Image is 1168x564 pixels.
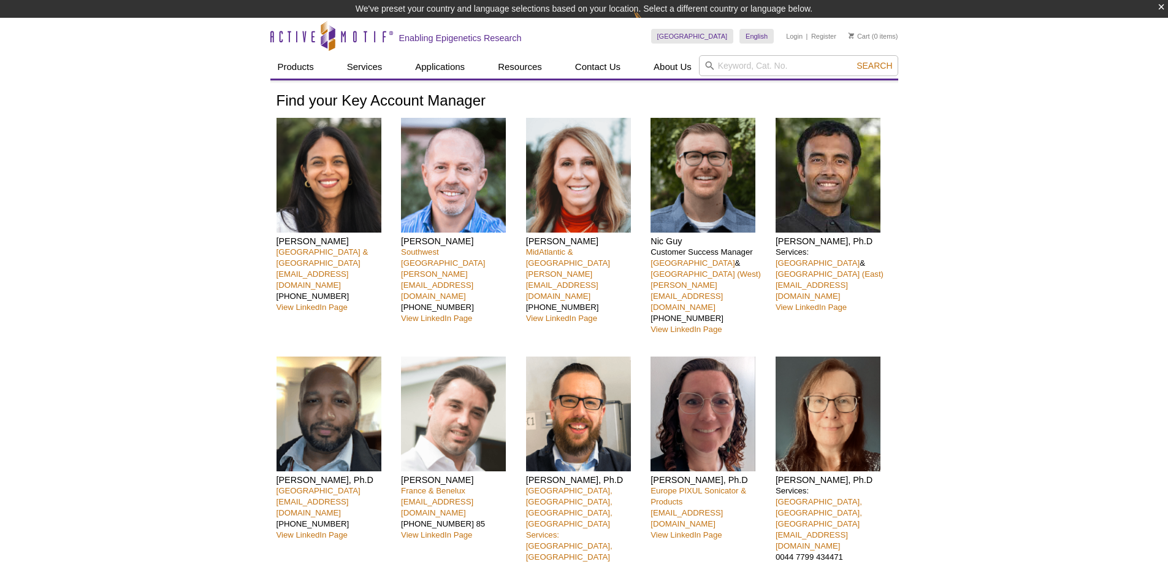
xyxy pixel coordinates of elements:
[526,486,613,562] a: [GEOGRAPHIC_DATA], [GEOGRAPHIC_DATA], [GEOGRAPHIC_DATA], [GEOGRAPHIC_DATA]Services: [GEOGRAPHIC_D...
[401,474,517,485] h4: [PERSON_NAME]
[526,236,642,247] h4: [PERSON_NAME]
[776,474,891,485] h4: [PERSON_NAME], Ph.D
[646,55,699,79] a: About Us
[277,247,392,313] p: [PHONE_NUMBER]
[526,314,597,323] a: View LinkedIn Page
[399,33,522,44] h2: Enabling Epigenetics Research
[277,247,368,268] a: [GEOGRAPHIC_DATA] & [GEOGRAPHIC_DATA]
[401,236,517,247] h4: [PERSON_NAME]
[651,530,722,539] a: View LinkedIn Page
[651,508,723,528] a: [EMAIL_ADDRESS][DOMAIN_NAME]
[401,247,485,268] a: Southwest [GEOGRAPHIC_DATA]
[651,486,746,506] a: Europe PIXUL Sonicator & Products
[776,118,880,233] img: Rwik Sen headshot
[270,55,321,79] a: Products
[408,55,472,79] a: Applications
[401,485,517,541] p: [PHONE_NUMBER] 85
[277,236,392,247] h4: [PERSON_NAME]
[401,497,473,517] a: [EMAIL_ADDRESS][DOMAIN_NAME]
[277,357,381,471] img: Kevin Celestrin headshot
[699,55,898,76] input: Keyword, Cat. No.
[401,118,506,233] img: Seth Rubin headshot
[849,33,854,39] img: Your Cart
[776,258,860,268] a: [GEOGRAPHIC_DATA]
[277,269,349,290] a: [EMAIL_ADDRESS][DOMAIN_NAME]
[776,269,884,279] a: [GEOGRAPHIC_DATA] (East)
[277,486,361,495] a: [GEOGRAPHIC_DATA]
[776,357,880,471] img: Michelle Wragg headshot
[526,357,631,471] img: Matthias Spiller-Becker headshot
[401,314,472,323] a: View LinkedIn Page
[526,118,631,233] img: Patrisha Femia headshot
[651,29,734,44] a: [GEOGRAPHIC_DATA]
[651,280,723,312] a: [PERSON_NAME][EMAIL_ADDRESS][DOMAIN_NAME]
[651,474,766,485] h4: [PERSON_NAME], Ph.D
[526,247,642,324] p: [PHONE_NUMBER]
[776,236,891,247] h4: [PERSON_NAME], Ph.D
[401,486,465,495] a: France & Benelux
[277,93,892,110] h1: Find your Key Account Manager
[401,247,517,324] p: [PHONE_NUMBER]
[651,325,722,334] a: View LinkedIn Page
[277,530,348,539] a: View LinkedIn Page
[633,9,666,38] img: Change Here
[806,29,808,44] li: |
[849,32,870,41] a: Cart
[277,118,381,233] img: Nivanka Paranavitana headshot
[776,530,848,550] a: [EMAIL_ADDRESS][DOMAIN_NAME]
[786,32,803,41] a: Login
[401,357,506,471] img: Clément Proux headshot
[739,29,774,44] a: English
[776,303,847,312] a: View LinkedIn Page
[490,55,549,79] a: Resources
[340,55,390,79] a: Services
[401,530,472,539] a: View LinkedIn Page
[277,303,348,312] a: View LinkedIn Page
[526,474,642,485] h4: [PERSON_NAME], Ph.D
[651,247,766,335] p: Customer Success Manager & [PHONE_NUMBER]
[277,485,392,541] p: [PHONE_NUMBER]
[811,32,836,41] a: Register
[651,357,755,471] img: Anne-Sophie Ay-Berthomieu headshot
[776,280,848,301] a: [EMAIL_ADDRESS][DOMAIN_NAME]
[568,55,628,79] a: Contact Us
[401,269,473,301] a: [PERSON_NAME][EMAIL_ADDRESS][DOMAIN_NAME]
[849,29,898,44] li: (0 items)
[853,60,896,71] button: Search
[857,61,892,71] span: Search
[776,247,891,313] p: Services: &
[526,269,598,301] a: [PERSON_NAME][EMAIL_ADDRESS][DOMAIN_NAME]
[776,497,862,528] a: [GEOGRAPHIC_DATA], [GEOGRAPHIC_DATA], [GEOGRAPHIC_DATA]
[277,497,349,517] a: [EMAIL_ADDRESS][DOMAIN_NAME]
[651,258,735,268] a: [GEOGRAPHIC_DATA]
[651,236,766,247] h4: Nic Guy
[526,247,610,268] a: MidAtlantic & [GEOGRAPHIC_DATA]
[651,269,761,279] a: [GEOGRAPHIC_DATA] (West)
[651,118,755,233] img: Nic Guy headshot
[277,474,392,485] h4: [PERSON_NAME], Ph.D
